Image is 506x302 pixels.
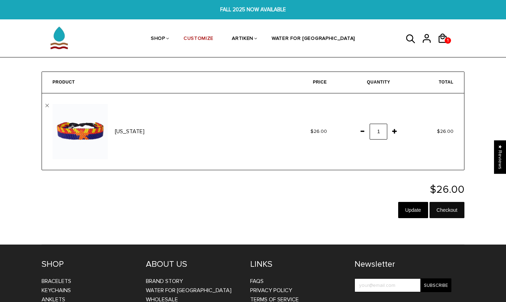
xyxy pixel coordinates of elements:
[42,278,71,285] a: Bracelets
[272,20,355,58] a: WATER FOR [GEOGRAPHIC_DATA]
[354,278,451,292] input: your@email.com
[274,72,338,93] th: Price
[42,72,274,93] th: Product
[420,278,451,292] input: Subscribe
[146,259,240,270] h4: ABOUT US
[184,20,214,58] a: CUSTOMIZE
[115,128,144,135] a: [US_STATE]
[430,183,464,196] span: $26.00
[401,72,464,93] th: Total
[338,72,401,93] th: Quantity
[250,287,292,294] a: Privacy Policy
[42,287,71,294] a: Keychains
[445,36,450,45] span: 1
[250,259,344,270] h4: LINKS
[146,287,232,294] a: WATER FOR [GEOGRAPHIC_DATA]
[398,202,428,218] input: Update
[250,278,264,285] a: FAQs
[354,259,451,270] h4: Newsletter
[151,20,165,58] a: SHOP
[494,140,506,174] div: Click to open Judge.me floating reviews tab
[146,278,183,285] a: BRAND STORY
[45,104,49,107] a: 
[232,20,253,58] a: ARTIKEN
[437,128,453,134] span: $26.00
[156,6,350,14] span: FALL 2025 NOW AVAILABLE
[42,259,135,270] h4: SHOP
[310,128,327,134] span: $26.00
[437,46,453,47] a: 1
[430,202,464,218] input: Checkout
